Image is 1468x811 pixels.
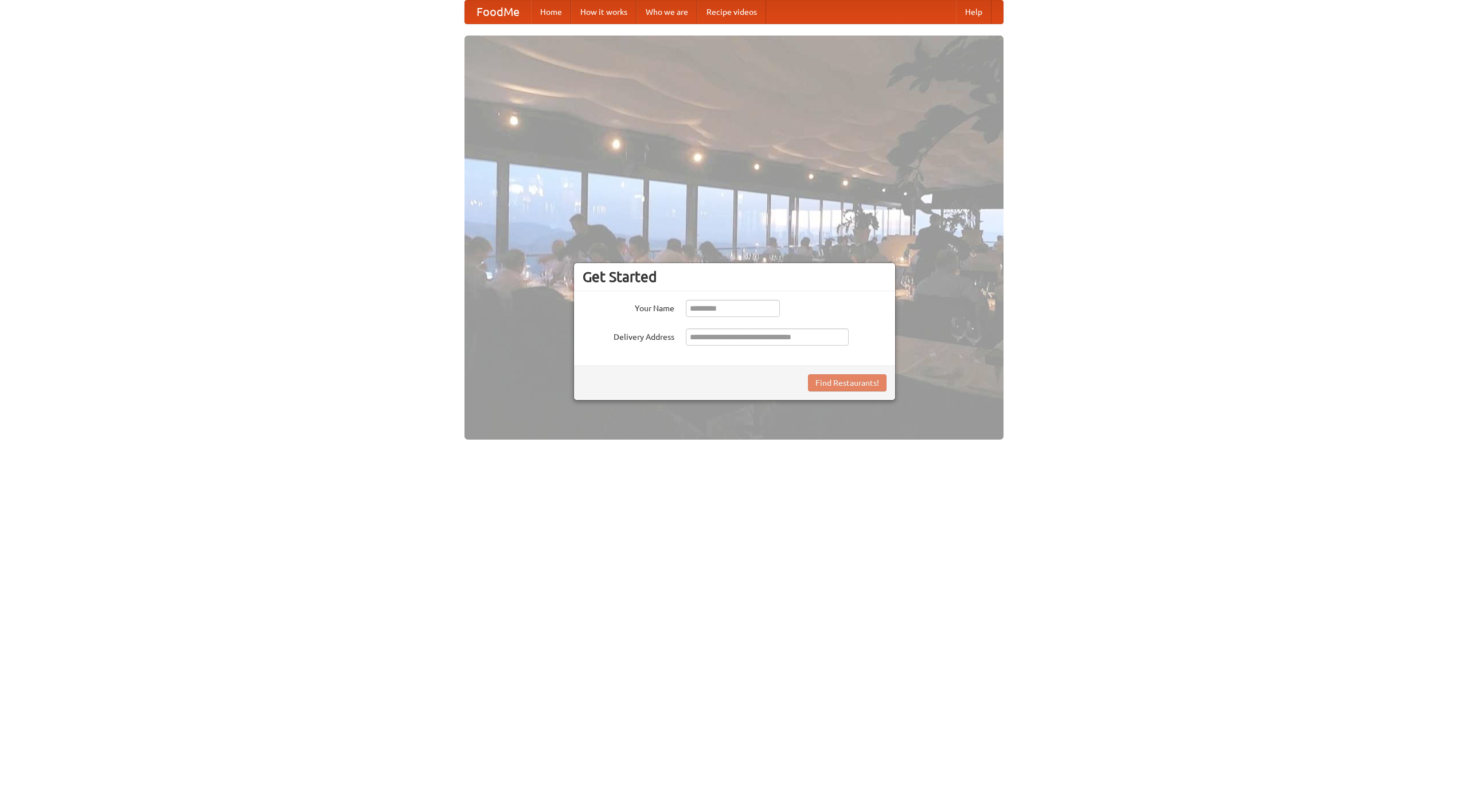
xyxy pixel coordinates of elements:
a: Recipe videos [697,1,766,23]
button: Find Restaurants! [808,374,887,391]
h3: Get Started [583,268,887,285]
a: Help [956,1,991,23]
a: Home [531,1,571,23]
a: Who we are [637,1,697,23]
a: FoodMe [465,1,531,23]
label: Your Name [583,300,674,314]
a: How it works [571,1,637,23]
label: Delivery Address [583,328,674,343]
